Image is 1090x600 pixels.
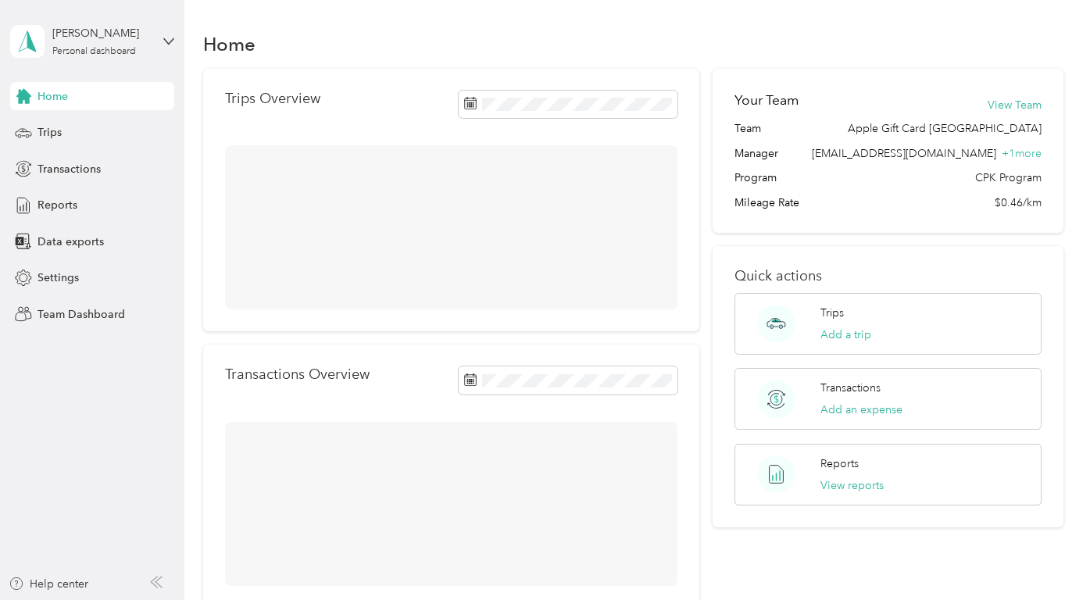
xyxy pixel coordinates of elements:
[734,120,761,137] span: Team
[820,305,844,321] p: Trips
[734,170,777,186] span: Program
[734,91,799,110] h2: Your Team
[988,97,1042,113] button: View Team
[38,270,79,286] span: Settings
[203,36,256,52] h1: Home
[1002,147,1042,160] span: + 1 more
[848,120,1042,137] span: Apple Gift Card [GEOGRAPHIC_DATA]
[734,268,1041,284] p: Quick actions
[820,477,884,494] button: View reports
[1002,512,1090,600] iframe: Everlance-gr Chat Button Frame
[52,47,136,56] div: Personal dashboard
[975,170,1042,186] span: CPK Program
[820,380,881,396] p: Transactions
[38,306,125,323] span: Team Dashboard
[38,234,104,250] span: Data exports
[52,25,150,41] div: [PERSON_NAME]
[812,147,996,160] span: [EMAIL_ADDRESS][DOMAIN_NAME]
[734,195,799,211] span: Mileage Rate
[9,576,88,592] button: Help center
[995,195,1042,211] span: $0.46/km
[225,366,370,383] p: Transactions Overview
[734,145,778,162] span: Manager
[820,327,871,343] button: Add a trip
[820,455,859,472] p: Reports
[820,402,902,418] button: Add an expense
